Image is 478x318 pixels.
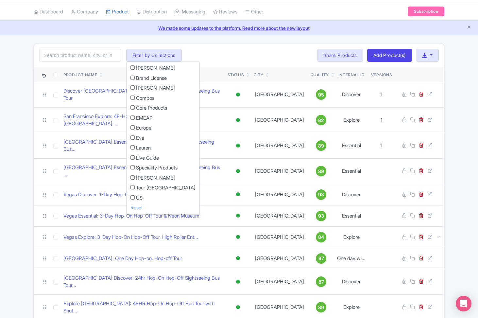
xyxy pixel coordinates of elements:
div: City [254,72,264,78]
a: [GEOGRAPHIC_DATA] Discover: 24hr Hop-On Hop-Off Sightseeing Bus Tour... [63,274,222,289]
a: We made some updates to the platform. Read more about the new layout [4,25,474,31]
td: One day wi... [334,248,368,269]
a: 89 [311,140,332,151]
span: 1 [381,91,383,97]
a: [GEOGRAPHIC_DATA]: One Day Hop-on, Hop-off Tour [63,255,182,262]
div: Active [235,167,241,176]
label: Live Guide [136,154,159,162]
td: [GEOGRAPHIC_DATA] [251,269,308,294]
a: Dashboard [34,3,63,21]
a: Company [71,3,98,21]
td: Explore [334,226,368,248]
a: Reviews [213,3,237,21]
a: Vegas Discover: 1-Day Hop-On Hop-Off Sightseeing Bus Tour [63,191,197,199]
div: Quality [311,72,329,78]
td: Discover [334,184,368,205]
span: 89 [318,304,324,311]
label: Eva [136,134,144,142]
span: 89 [318,142,324,150]
a: 82 [311,115,332,125]
div: Active [235,115,241,125]
td: [GEOGRAPHIC_DATA] [251,205,308,226]
a: 89 [311,302,332,312]
div: Status [228,72,244,78]
a: 84 [311,232,332,242]
span: 1 [381,142,383,149]
span: 82 [318,117,324,124]
span: 93 [318,191,324,198]
div: Product Name [63,72,97,78]
a: 93 [311,189,332,200]
a: 95 [311,89,332,100]
span: 84 [318,234,324,241]
a: 87 [311,276,332,287]
a: Product [106,3,129,21]
label: [PERSON_NAME] [136,64,175,72]
label: Speciality Products [136,164,178,172]
a: Distribution [137,3,167,21]
a: Share Products [317,49,363,62]
span: 87 [318,278,324,286]
td: [GEOGRAPHIC_DATA] [251,248,308,269]
span: 93 [318,212,324,220]
a: San Francisco Explore: 48-Hour Hop-On Hop-Off Tour, [GEOGRAPHIC_DATA]... [63,113,222,128]
div: Active [235,232,241,242]
a: Add Product(s) [367,49,412,62]
label: EMEAP [136,115,152,122]
span: 97 [318,255,324,262]
a: [GEOGRAPHIC_DATA] Essential: 48hr Hop-On Hop-Off Sightseeing Bus ... [63,164,222,179]
th: Versions [368,67,395,82]
td: Explore [334,107,368,133]
label: Brand License [136,75,167,82]
div: Active [235,277,241,287]
td: Discover [334,269,368,294]
div: Active [235,190,241,199]
label: US [136,194,143,202]
td: [GEOGRAPHIC_DATA] [251,226,308,248]
a: Discover [GEOGRAPHIC_DATA]: 24hr Hop-On Hop-Off Sightseeing Bus Tour [63,87,222,102]
label: Combos [136,95,154,102]
ul: Filter by Collections [126,62,200,215]
div: Active [235,303,241,312]
td: Discover [334,82,368,107]
label: [PERSON_NAME] [136,174,175,182]
a: Vegas Explore: 3-Day Hop-On Hop-Off Tour, High Roller Ent... [63,234,198,241]
div: Active [235,141,241,150]
input: Search product name, city, or interal id [39,49,121,62]
label: Core Products [136,104,167,112]
td: [GEOGRAPHIC_DATA] [251,133,308,158]
th: Internal ID [334,67,368,82]
div: Open Intercom Messenger [456,296,471,311]
span: 1 [381,117,383,123]
td: [GEOGRAPHIC_DATA] [251,158,308,184]
button: Filter by Collections [126,49,182,62]
a: Vegas Essential: 3-Day Hop-On Hop-Off Tour & Neon Museum [63,212,199,220]
a: [GEOGRAPHIC_DATA] Essential: 2-Day Hop-On Hop-Off Sightseeing Bus... [63,138,222,153]
label: [PERSON_NAME] [136,84,175,92]
td: Essential [334,158,368,184]
span: 95 [318,91,324,98]
div: Active [235,90,241,99]
td: [GEOGRAPHIC_DATA] [251,107,308,133]
div: Active [235,254,241,263]
a: Messaging [175,3,205,21]
a: 97 [311,253,332,264]
label: Lauren [136,144,151,152]
label: Europe [136,124,151,132]
label: Tour [GEOGRAPHIC_DATA] [136,184,196,192]
a: 89 [311,166,332,176]
button: Close announcement [467,24,471,31]
td: Essential [334,133,368,158]
span: 89 [318,168,324,175]
a: 93 [311,211,332,221]
a: Other [245,3,263,21]
a: Reset [130,204,143,211]
a: Subscription [408,7,444,16]
div: Active [235,211,241,221]
td: [GEOGRAPHIC_DATA] [251,82,308,107]
td: Essential [334,205,368,226]
a: Explore [GEOGRAPHIC_DATA]: 48HR Hop-On Hop-Off Bus Tour with Shut... [63,300,222,315]
td: [GEOGRAPHIC_DATA] [251,184,308,205]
